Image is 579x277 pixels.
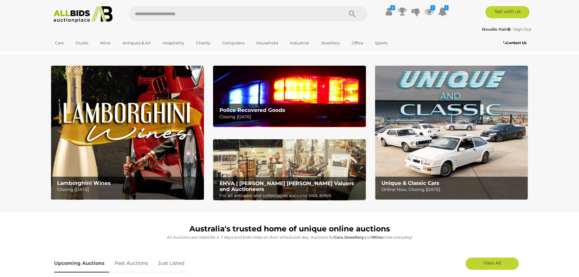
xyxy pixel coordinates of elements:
[372,235,383,240] strong: Wine
[482,27,511,32] strong: Noodle Hair
[57,180,111,186] b: Lamborghini Wines
[483,260,501,266] span: View All
[54,254,109,272] a: Upcoming Auctions
[317,38,344,48] a: Jewellery
[503,40,526,45] b: Contact Us
[51,66,204,200] img: Lamborghini Wines
[51,66,204,200] a: Lamborghini Wines Lamborghini Wines Closing [DATE]
[286,38,313,48] a: Industrial
[219,113,363,121] p: Closing [DATE]
[54,225,525,233] h1: Australia's trusted home of unique online auctions
[71,38,92,48] a: Trucks
[485,6,529,18] a: Sell with us
[334,235,343,240] strong: Cars
[514,27,531,32] a: Sign Out
[110,254,153,272] a: Past Auctions
[425,6,434,17] a: 7
[119,38,155,48] a: Antiques & Art
[390,5,395,10] i: $
[153,254,189,272] a: Just Listed
[54,234,525,241] p: All Auctions are listed for 4-7 days and bids close on their scheduled day. Auctions for , and cl...
[444,5,449,10] i: 1
[371,38,391,48] a: Sports
[348,38,367,48] a: Office
[438,6,447,17] a: 1
[51,38,67,48] a: Cars
[384,6,394,17] a: $
[159,38,188,48] a: Hospitality
[381,180,439,186] b: Unique & Classic Cars
[344,235,364,240] strong: Jewellery
[430,5,435,10] i: 7
[213,139,366,201] a: EHVA | Evans Hastings Valuers and Auctioneers EHVA | [PERSON_NAME] [PERSON_NAME] Valuers and Auct...
[213,66,366,127] img: Police Recovered Goods
[213,66,366,127] a: Police Recovered Goods Police Recovered Goods Closing [DATE]
[512,27,513,32] span: |
[96,38,115,48] a: Wine
[503,40,528,46] a: Contact Us
[466,258,519,270] a: View All
[375,66,528,200] a: Unique & Classic Cars Unique & Classic Cars Online Now, Closing [DATE]
[51,48,102,58] a: [GEOGRAPHIC_DATA]
[218,38,248,48] a: Computers
[219,107,285,113] b: Police Recovered Goods
[252,38,282,48] a: Household
[213,139,366,201] img: EHVA | Evans Hastings Valuers and Auctioneers
[57,186,200,193] p: Closing [DATE]
[381,186,525,193] p: Online Now, Closing [DATE]
[337,6,367,21] button: Search
[375,66,528,200] img: Unique & Classic Cars
[482,27,512,32] a: Noodle Hair
[219,180,354,192] b: EHVA | [PERSON_NAME] [PERSON_NAME] Valuers and Auctioneers
[50,6,116,23] img: Allbids.com.au
[192,38,214,48] a: Charity
[219,192,363,199] p: For all antiques and collectables auctions visit: EHVA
